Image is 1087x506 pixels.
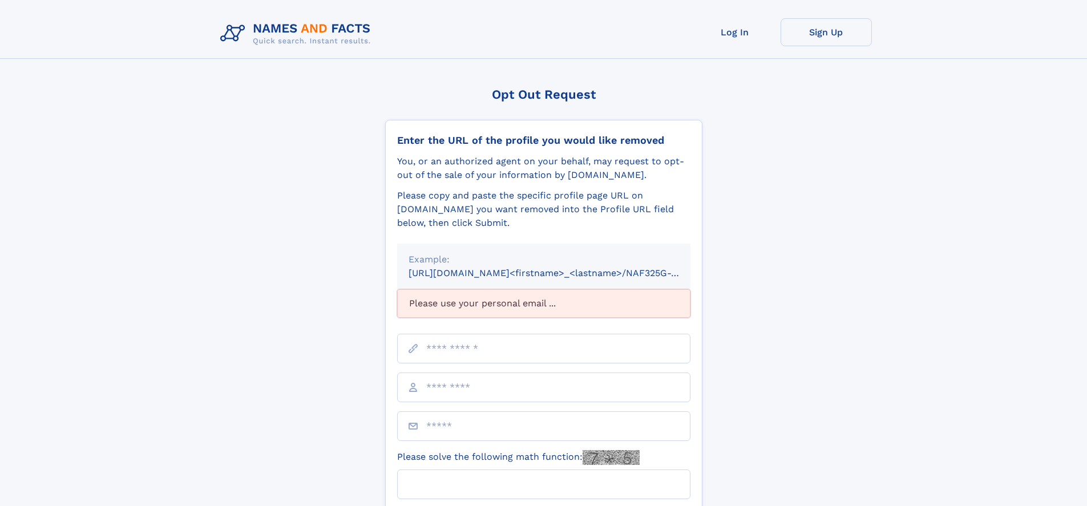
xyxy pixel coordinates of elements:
div: Opt Out Request [385,87,702,102]
small: [URL][DOMAIN_NAME]<firstname>_<lastname>/NAF325G-xxxxxxxx [409,268,712,278]
img: Logo Names and Facts [216,18,380,49]
a: Sign Up [781,18,872,46]
div: Please copy and paste the specific profile page URL on [DOMAIN_NAME] you want removed into the Pr... [397,189,690,230]
div: Please use your personal email ... [397,289,690,318]
label: Please solve the following math function: [397,450,640,465]
div: You, or an authorized agent on your behalf, may request to opt-out of the sale of your informatio... [397,155,690,182]
a: Log In [689,18,781,46]
div: Example: [409,253,679,266]
div: Enter the URL of the profile you would like removed [397,134,690,147]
